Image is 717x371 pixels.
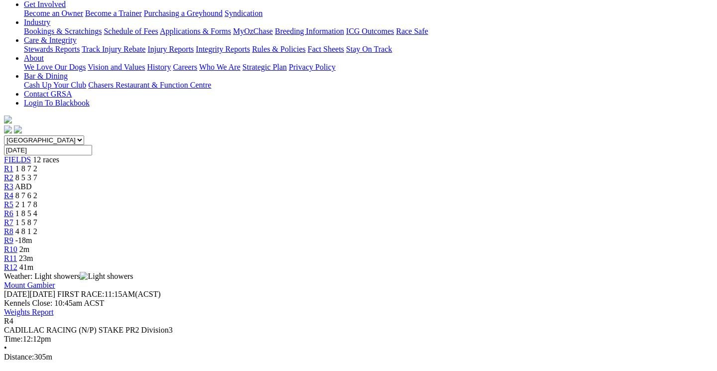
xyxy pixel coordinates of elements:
a: Care & Integrity [24,36,77,44]
a: Integrity Reports [196,45,250,53]
a: Cash Up Your Club [24,81,86,89]
div: 305m [4,353,713,362]
a: R5 [4,200,13,209]
span: 8 5 3 7 [15,173,37,182]
a: Contact GRSA [24,90,72,98]
a: R7 [4,218,13,227]
a: R10 [4,245,17,253]
div: 12:12pm [4,335,713,344]
div: Kennels Close: 10:45am ACST [4,299,713,308]
a: R3 [4,182,13,191]
a: Become an Owner [24,9,83,17]
span: ABD [15,182,32,191]
span: 8 7 6 2 [15,191,37,200]
span: 4 8 1 2 [15,227,37,236]
a: Purchasing a Greyhound [144,9,223,17]
a: Stay On Track [346,45,392,53]
a: History [147,63,171,71]
div: CADILLAC RACING (N/P) STAKE PR2 Division3 [4,326,713,335]
div: Industry [24,27,713,36]
div: Care & Integrity [24,45,713,54]
a: FIELDS [4,155,31,164]
span: [DATE] [4,290,30,298]
a: Who We Are [199,63,240,71]
span: Weather: Light showers [4,272,133,280]
a: Rules & Policies [252,45,306,53]
a: Schedule of Fees [104,27,158,35]
a: ICG Outcomes [346,27,394,35]
a: R12 [4,263,17,271]
img: facebook.svg [4,125,12,133]
a: Syndication [225,9,262,17]
span: 41m [19,263,33,271]
a: Vision and Values [88,63,145,71]
a: Strategic Plan [242,63,287,71]
a: Mount Gambier [4,281,55,289]
a: About [24,54,44,62]
div: Bar & Dining [24,81,713,90]
span: 1 5 8 7 [15,218,37,227]
span: 12 races [33,155,59,164]
span: 2 1 7 8 [15,200,37,209]
a: Breeding Information [275,27,344,35]
a: R8 [4,227,13,236]
span: R4 [4,317,13,325]
a: Bookings & Scratchings [24,27,102,35]
span: 1 8 7 2 [15,164,37,173]
a: R1 [4,164,13,173]
a: Fact Sheets [308,45,344,53]
a: Industry [24,18,50,26]
img: twitter.svg [14,125,22,133]
a: Race Safe [396,27,428,35]
a: MyOzChase [233,27,273,35]
img: Light showers [80,272,133,281]
a: R9 [4,236,13,245]
a: Login To Blackbook [24,99,90,107]
div: Get Involved [24,9,713,18]
span: 2m [19,245,29,253]
div: About [24,63,713,72]
a: Become a Trainer [85,9,142,17]
a: Stewards Reports [24,45,80,53]
a: Weights Report [4,308,54,316]
a: Injury Reports [147,45,194,53]
span: 23m [19,254,33,262]
span: 11:15AM(ACST) [57,290,161,298]
a: We Love Our Dogs [24,63,86,71]
span: [DATE] [4,290,55,298]
span: Distance: [4,353,34,361]
a: Chasers Restaurant & Function Centre [88,81,211,89]
a: R4 [4,191,13,200]
span: 1 8 5 4 [15,209,37,218]
span: • [4,344,7,352]
a: R2 [4,173,13,182]
a: Applications & Forms [160,27,231,35]
span: Time: [4,335,23,343]
span: FIRST RACE: [57,290,104,298]
a: Track Injury Rebate [82,45,145,53]
a: Privacy Policy [289,63,336,71]
a: R11 [4,254,17,262]
span: -18m [15,236,32,245]
input: Select date [4,145,92,155]
a: R6 [4,209,13,218]
img: logo-grsa-white.png [4,116,12,124]
a: Bar & Dining [24,72,68,80]
a: Careers [173,63,197,71]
